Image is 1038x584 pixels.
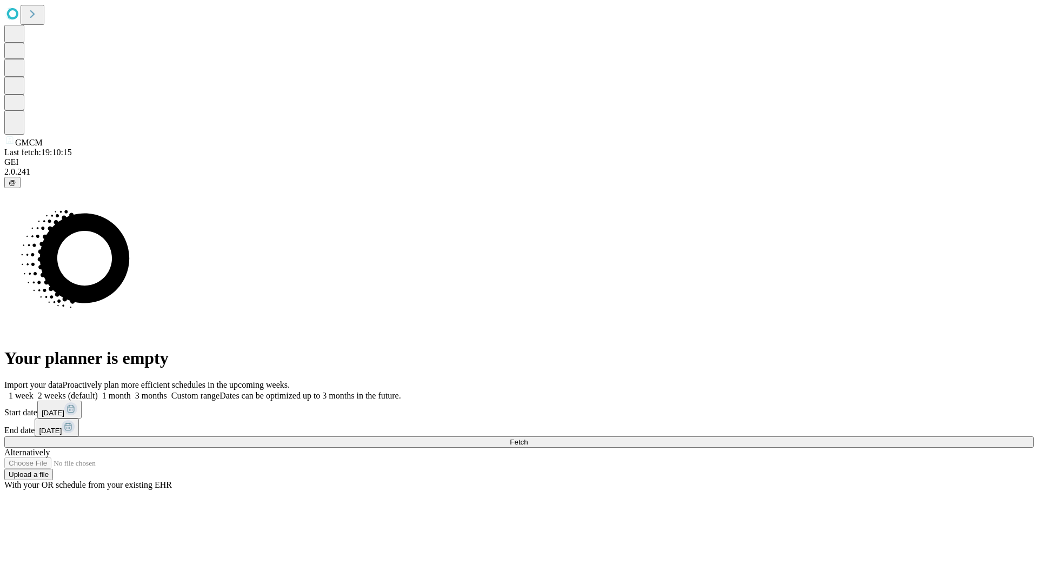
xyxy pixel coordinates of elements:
[4,419,1034,436] div: End date
[4,380,63,389] span: Import your data
[4,148,72,157] span: Last fetch: 19:10:15
[510,438,528,446] span: Fetch
[4,348,1034,368] h1: Your planner is empty
[9,391,34,400] span: 1 week
[38,391,98,400] span: 2 weeks (default)
[63,380,290,389] span: Proactively plan more efficient schedules in the upcoming weeks.
[4,469,53,480] button: Upload a file
[135,391,167,400] span: 3 months
[37,401,82,419] button: [DATE]
[171,391,219,400] span: Custom range
[4,157,1034,167] div: GEI
[15,138,43,147] span: GMCM
[219,391,401,400] span: Dates can be optimized up to 3 months in the future.
[102,391,131,400] span: 1 month
[39,427,62,435] span: [DATE]
[35,419,79,436] button: [DATE]
[4,177,21,188] button: @
[4,480,172,489] span: With your OR schedule from your existing EHR
[4,167,1034,177] div: 2.0.241
[9,178,16,187] span: @
[4,448,50,457] span: Alternatively
[4,401,1034,419] div: Start date
[42,409,64,417] span: [DATE]
[4,436,1034,448] button: Fetch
